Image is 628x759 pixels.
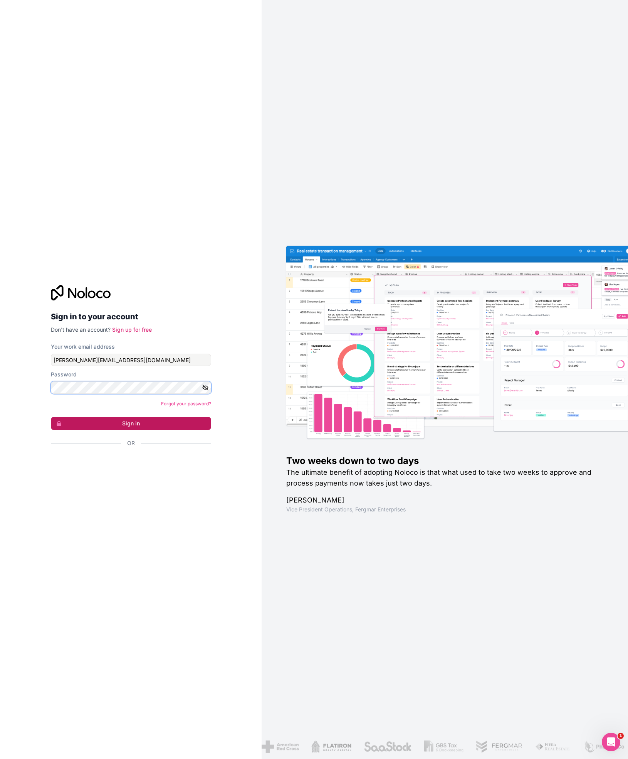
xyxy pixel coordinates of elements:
img: /assets/saastock-C6Zbiodz.png [362,740,410,753]
h1: Two weeks down to two days [286,455,603,467]
img: /assets/phoenix-BREaitsQ.png [582,740,623,753]
h2: The ultimate benefit of adopting Noloco is that what used to take two weeks to approve and proces... [286,467,603,489]
label: Your work email address [51,343,115,351]
iframe: Intercom live chat [602,733,620,751]
span: Or [127,439,135,447]
a: Forgot your password? [161,401,211,406]
img: /assets/flatiron-C8eUkumj.png [310,740,350,753]
a: Sign up for free [112,326,152,333]
input: Password [51,381,211,394]
img: /assets/fergmar-CudnrXN5.png [474,740,521,753]
iframe: Sign in with Google Button [47,455,209,472]
button: Sign in [51,417,211,430]
h1: Vice President Operations , Fergmar Enterprises [286,506,603,513]
h2: Sign in to your account [51,310,211,324]
img: /assets/american-red-cross-BAupjrZR.png [260,740,297,753]
label: Password [51,371,77,378]
div: Sign in with Google. Opens in new tab [51,455,205,472]
img: /assets/fiera-fwj2N5v4.png [533,740,569,753]
input: Email address [51,354,211,366]
span: 1 [618,733,624,739]
span: Don't have an account? [51,326,111,333]
h1: [PERSON_NAME] [286,495,603,506]
img: /assets/gbstax-C-GtDUiK.png [423,740,462,753]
